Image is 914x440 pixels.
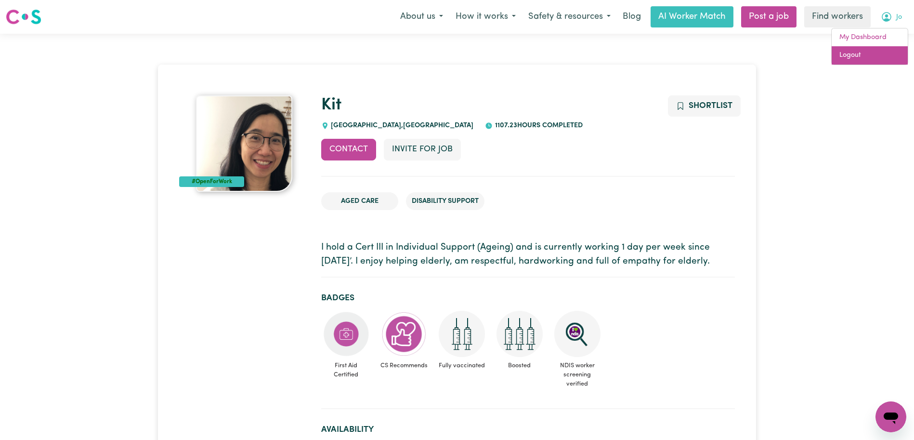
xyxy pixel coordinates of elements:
[552,357,602,393] span: NDIS worker screening verified
[741,6,796,27] a: Post a job
[394,7,449,27] button: About us
[875,401,906,432] iframe: Button to launch messaging window
[875,7,908,27] button: My Account
[329,122,474,129] span: [GEOGRAPHIC_DATA] , [GEOGRAPHIC_DATA]
[321,357,371,383] span: First Aid Certified
[179,176,244,187] div: #OpenForWork
[831,28,908,65] div: My Account
[6,8,41,26] img: Careseekers logo
[384,139,461,160] button: Invite for Job
[668,95,741,117] button: Add to shortlist
[439,311,485,357] img: Care and support worker has received 2 doses of COVID-19 vaccine
[449,7,522,27] button: How it works
[689,102,732,110] span: Shortlist
[321,293,735,303] h2: Badges
[321,97,341,114] a: Kit
[323,311,369,357] img: Care and support worker has completed First Aid Certification
[496,311,543,357] img: Care and support worker has received booster dose of COVID-19 vaccination
[321,192,398,211] li: Aged Care
[617,6,647,27] a: Blog
[321,241,735,269] p: I hold a Cert III in Individual Support (Ageing) and is currently working 1 day per week since [D...
[832,28,908,47] a: My Dashboard
[832,46,908,65] a: Logout
[493,122,583,129] span: 1107.23 hours completed
[196,95,292,192] img: Kit
[804,6,871,27] a: Find workers
[321,139,376,160] button: Contact
[495,357,545,374] span: Boosted
[179,95,309,192] a: Kit's profile picture'#OpenForWork
[437,357,487,374] span: Fully vaccinated
[651,6,733,27] a: AI Worker Match
[321,425,735,435] h2: Availability
[379,357,429,374] span: CS Recommends
[381,311,427,357] img: Care worker is recommended by Careseekers
[896,12,902,23] span: Jo
[554,311,601,357] img: NDIS Worker Screening Verified
[6,6,41,28] a: Careseekers logo
[406,192,484,211] li: Disability Support
[522,7,617,27] button: Safety & resources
